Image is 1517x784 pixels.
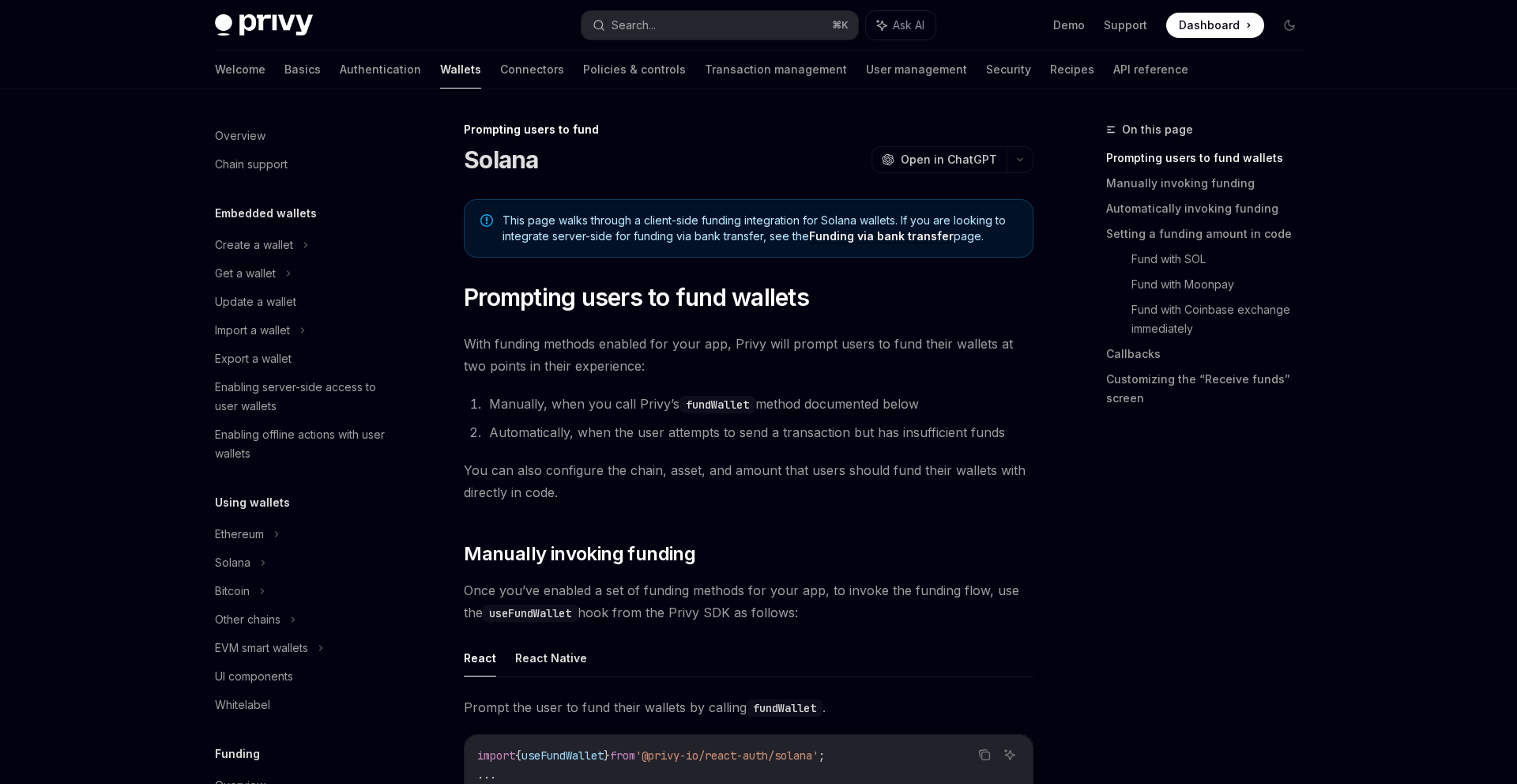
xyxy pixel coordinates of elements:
[1277,13,1302,38] button: Toggle dark mode
[612,16,656,35] div: Search...
[464,639,496,677] button: React
[464,145,539,174] h1: Solana
[1166,13,1264,38] a: Dashboard
[215,155,288,174] div: Chain support
[893,17,924,33] span: Ask AI
[583,51,686,89] a: Policies & controls
[832,19,849,32] span: ⌘ K
[215,349,292,368] div: Export a wallet
[901,152,997,168] span: Open in ChatGPT
[1106,367,1315,411] a: Customizing the “Receive funds” screen
[215,321,290,340] div: Import a wallet
[515,639,587,677] button: React Native
[500,51,564,89] a: Connectors
[610,748,635,763] span: from
[819,748,825,763] span: ;
[974,744,995,765] button: Copy the contents from the code block
[809,229,954,243] a: Funding via bank transfer
[215,51,265,89] a: Welcome
[1113,51,1188,89] a: API reference
[215,126,265,145] div: Overview
[215,639,308,658] div: EVM smart wallets
[986,51,1031,89] a: Security
[202,662,405,691] a: UI components
[1131,272,1315,297] a: Fund with Moonpay
[477,767,496,782] span: ...
[215,378,395,416] div: Enabling server-side access to user wallets
[215,744,260,763] h5: Funding
[464,283,809,311] span: Prompting users to fund wallets
[480,214,493,227] svg: Note
[483,605,578,622] code: useFundWallet
[1179,17,1240,33] span: Dashboard
[604,748,610,763] span: }
[635,748,819,763] span: '@privy-io/react-auth/solana'
[1104,17,1147,33] a: Support
[202,420,405,468] a: Enabling offline actions with user wallets
[679,396,755,413] code: fundWallet
[202,150,405,179] a: Chain support
[215,292,296,311] div: Update a wallet
[871,146,1007,173] button: Open in ChatGPT
[1106,171,1315,196] a: Manually invoking funding
[215,610,280,629] div: Other chains
[215,264,276,283] div: Get a wallet
[464,122,1033,138] div: Prompting users to fund
[477,748,515,763] span: import
[440,51,481,89] a: Wallets
[215,582,250,601] div: Bitcoin
[1106,221,1315,247] a: Setting a funding amount in code
[1122,120,1193,139] span: On this page
[215,493,290,512] h5: Using wallets
[215,695,270,714] div: Whitelabel
[1106,341,1315,367] a: Callbacks
[284,51,321,89] a: Basics
[1106,196,1315,221] a: Automatically invoking funding
[705,51,847,89] a: Transaction management
[484,393,1033,415] li: Manually, when you call Privy’s method documented below
[1106,145,1315,171] a: Prompting users to fund wallets
[202,691,405,719] a: Whitelabel
[202,373,405,420] a: Enabling server-side access to user wallets
[215,204,317,223] h5: Embedded wallets
[484,421,1033,443] li: Automatically, when the user attempts to send a transaction but has insufficient funds
[202,345,405,373] a: Export a wallet
[215,425,395,463] div: Enabling offline actions with user wallets
[521,748,604,763] span: useFundWallet
[1050,51,1094,89] a: Recipes
[202,288,405,316] a: Update a wallet
[464,541,695,567] span: Manually invoking funding
[464,696,1033,718] span: Prompt the user to fund their wallets by calling .
[999,744,1020,765] button: Ask AI
[340,51,421,89] a: Authentication
[582,11,858,40] button: Search...⌘K
[747,699,822,717] code: fundWallet
[215,553,250,572] div: Solana
[1131,247,1315,272] a: Fund with SOL
[1131,297,1315,341] a: Fund with Coinbase exchange immediately
[866,11,935,40] button: Ask AI
[202,122,405,150] a: Overview
[1053,17,1085,33] a: Demo
[464,333,1033,377] span: With funding methods enabled for your app, Privy will prompt users to fund their wallets at two p...
[464,459,1033,503] span: You can also configure the chain, asset, and amount that users should fund their wallets with dir...
[215,14,313,36] img: dark logo
[515,748,521,763] span: {
[464,579,1033,624] span: Once you’ve enabled a set of funding methods for your app, to invoke the funding flow, use the ho...
[215,667,293,686] div: UI components
[503,213,1017,244] span: This page walks through a client-side funding integration for Solana wallets. If you are looking ...
[215,525,264,544] div: Ethereum
[215,236,293,254] div: Create a wallet
[866,51,967,89] a: User management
